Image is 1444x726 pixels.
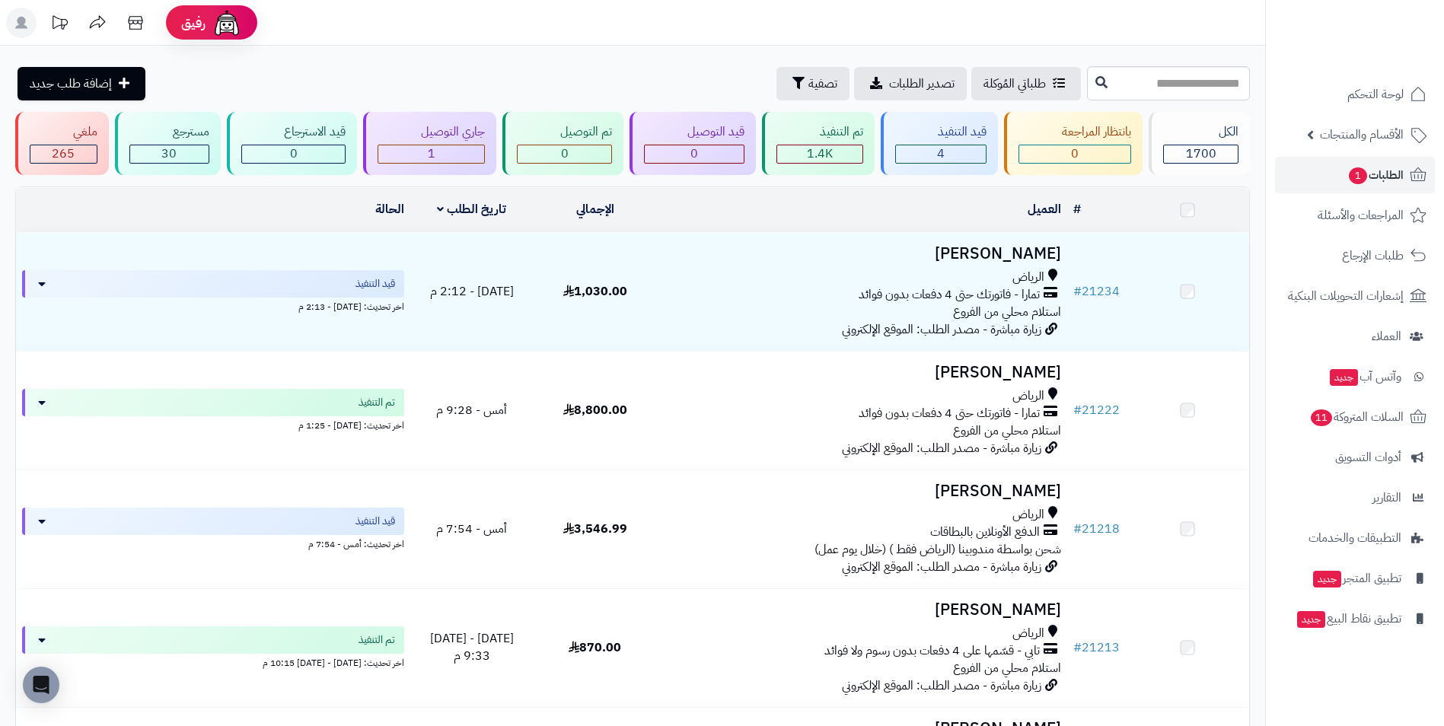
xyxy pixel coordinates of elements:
[563,401,627,419] span: 8,800.00
[12,112,112,175] a: ملغي 265
[1275,560,1435,597] a: تطبيق المتجرجديد
[290,145,298,163] span: 0
[430,629,514,665] span: [DATE] - [DATE] 9:33 م
[161,145,177,163] span: 30
[52,145,75,163] span: 265
[561,145,569,163] span: 0
[1275,600,1435,637] a: تطبيق نقاط البيعجديد
[983,75,1046,93] span: طلباتي المُوكلة
[130,145,209,163] div: 30
[824,642,1040,660] span: تابي - قسّمها على 4 دفعات بدون رسوم ولا فوائد
[1012,625,1044,642] span: الرياض
[854,67,967,100] a: تصدير الطلبات
[129,123,209,141] div: مسترجع
[1001,112,1146,175] a: بانتظار المراجعة 0
[953,659,1061,677] span: استلام محلي من الفروع
[1318,205,1404,226] span: المراجعات والأسئلة
[1275,197,1435,234] a: المراجعات والأسئلة
[241,123,346,141] div: قيد الاسترجاع
[1347,84,1404,105] span: لوحة التحكم
[1330,369,1358,386] span: جديد
[22,298,404,314] div: اخر تحديث: [DATE] - 2:13 م
[776,123,863,141] div: تم التنفيذ
[645,145,744,163] div: 0
[1012,269,1044,286] span: الرياض
[378,145,484,163] div: 1
[22,654,404,670] div: اخر تحديث: [DATE] - [DATE] 10:15 م
[1372,326,1401,347] span: العملاء
[359,632,395,648] span: تم التنفيذ
[859,405,1040,422] span: تمارا - فاتورتك حتى 4 دفعات بدون فوائد
[842,439,1041,457] span: زيارة مباشرة - مصدر الطلب: الموقع الإلكتروني
[1073,401,1120,419] a: #21222
[776,67,850,100] button: تصفية
[30,75,112,93] span: إضافة طلب جديد
[499,112,626,175] a: تم التوصيل 0
[1288,285,1404,307] span: إشعارات التحويلات البنكية
[1335,447,1401,468] span: أدوات التسويق
[807,145,833,163] span: 1.4K
[859,286,1040,304] span: تمارا - فاتورتك حتى 4 دفعات بدون فوائد
[355,276,395,291] span: قيد التنفيذ
[1073,401,1082,419] span: #
[517,123,612,141] div: تم التوصيل
[953,303,1061,321] span: استلام محلي من الفروع
[1342,245,1404,266] span: طلبات الإرجاع
[1309,527,1401,549] span: التطبيقات والخدمات
[428,145,435,163] span: 1
[181,14,206,32] span: رفيق
[30,145,97,163] div: 265
[1297,611,1325,628] span: جديد
[1313,571,1341,587] span: جديد
[212,8,242,38] img: ai-face.png
[1018,123,1131,141] div: بانتظار المراجعة
[814,540,1061,559] span: شحن بواسطة مندوبينا (الرياض فقط ) (خلال يوم عمل)
[436,401,507,419] span: أمس - 9:28 م
[626,112,759,175] a: قيد التوصيل 0
[112,112,224,175] a: مسترجع 30
[690,145,698,163] span: 0
[437,200,506,218] a: تاريخ الطلب
[878,112,1002,175] a: قيد التنفيذ 4
[1340,41,1430,73] img: logo-2.png
[1073,638,1120,657] a: #21213
[663,601,1061,619] h3: [PERSON_NAME]
[808,75,837,93] span: تصفية
[1275,76,1435,113] a: لوحة التحكم
[1275,318,1435,355] a: العملاء
[663,245,1061,263] h3: [PERSON_NAME]
[842,677,1041,695] span: زيارة مباشرة - مصدر الطلب: الموقع الإلكتروني
[1275,399,1435,435] a: السلات المتروكة11
[644,123,744,141] div: قيد التوصيل
[1073,520,1120,538] a: #21218
[1275,358,1435,395] a: وآتس آبجديد
[1146,112,1253,175] a: الكل1700
[937,145,945,163] span: 4
[23,667,59,703] div: Open Intercom Messenger
[842,320,1041,339] span: زيارة مباشرة - مصدر الطلب: الموقع الإلكتروني
[896,145,987,163] div: 4
[1073,282,1082,301] span: #
[1186,145,1216,163] span: 1700
[242,145,346,163] div: 0
[1296,608,1401,629] span: تطبيق نقاط البيع
[563,282,627,301] span: 1,030.00
[1347,164,1404,186] span: الطلبات
[563,520,627,538] span: 3,546.99
[576,200,614,218] a: الإجمالي
[930,524,1040,541] span: الدفع الأونلاين بالبطاقات
[1275,479,1435,516] a: التقارير
[359,395,395,410] span: تم التنفيذ
[842,558,1041,576] span: زيارة مباشرة - مصدر الطلب: الموقع الإلكتروني
[360,112,499,175] a: جاري التوصيل 1
[430,282,514,301] span: [DATE] - 2:12 م
[663,364,1061,381] h3: [PERSON_NAME]
[18,67,145,100] a: إضافة طلب جديد
[663,482,1061,500] h3: [PERSON_NAME]
[1073,282,1120,301] a: #21234
[22,416,404,432] div: اخر تحديث: [DATE] - 1:25 م
[518,145,611,163] div: 0
[1073,520,1082,538] span: #
[355,514,395,529] span: قيد التنفيذ
[1073,638,1082,657] span: #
